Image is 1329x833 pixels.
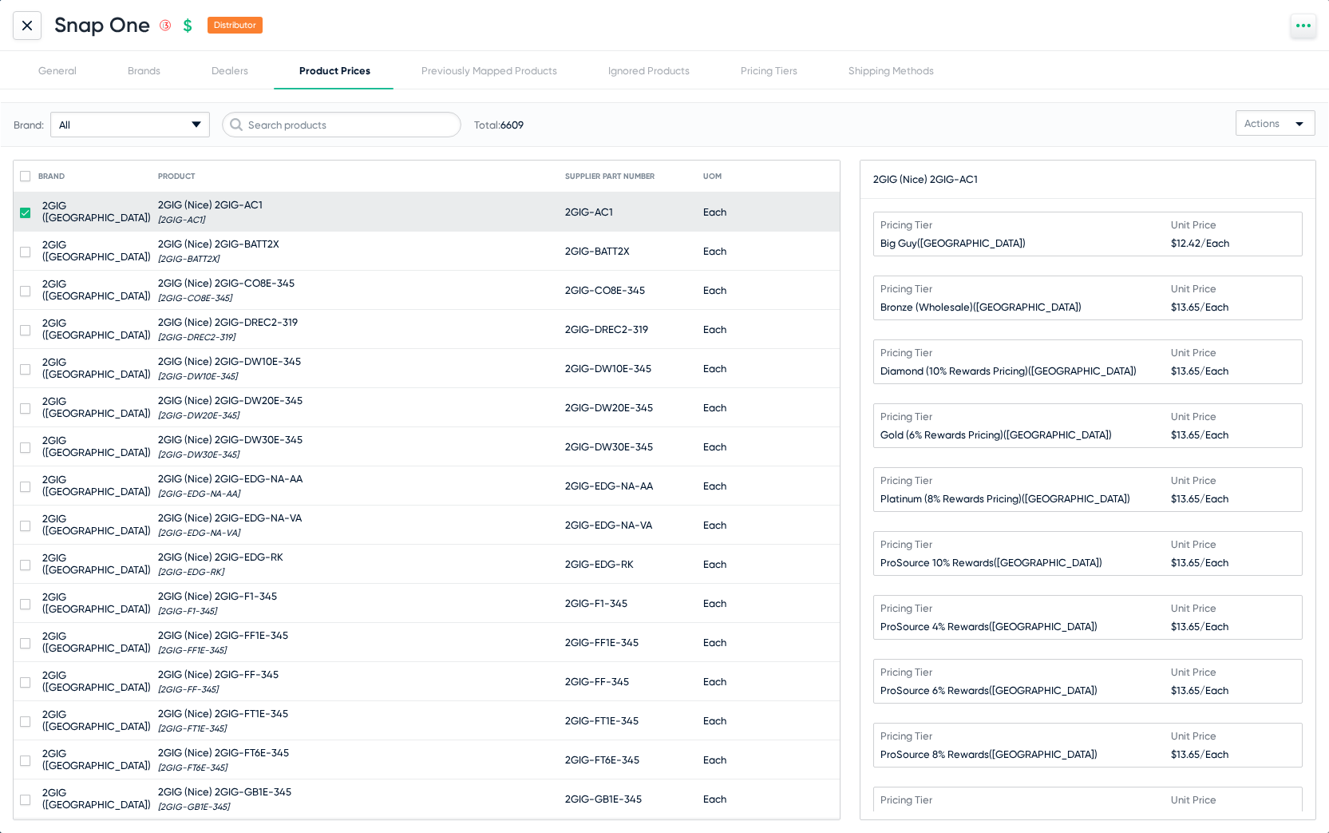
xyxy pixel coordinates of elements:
[565,754,639,766] span: 2GIG-FT6E-345
[158,450,303,460] span: [2GIG-DW30E-345]
[1171,347,1295,359] span: Unit Price
[158,763,289,773] span: [2GIG-FT6E-345]
[212,65,248,77] div: Dealers
[42,434,151,458] span: 2GIG ([GEOGRAPHIC_DATA])
[873,173,1216,185] div: 2GIG (Nice) 2GIG-AC1
[565,172,669,181] div: Supplier Part number
[1171,666,1295,678] span: Unit Price
[703,323,726,335] span: Each
[703,480,726,492] span: Each
[1171,621,1295,633] span: 13.65
[1171,493,1295,505] span: 13.65
[880,347,1171,359] span: Pricing Tier
[994,557,1102,569] span: ([GEOGRAPHIC_DATA])
[703,676,726,688] span: Each
[989,621,1098,633] span: ([GEOGRAPHIC_DATA])
[158,395,303,407] span: 2GIG (Nice) 2GIG-DW20E-345
[1171,237,1177,249] span: $
[208,17,263,34] span: Distributor
[565,172,655,181] div: Supplier Part number
[880,283,1171,295] span: Pricing Tier
[158,215,263,225] span: [2GIG-AC1]
[703,402,726,414] span: Each
[565,284,645,296] span: 2GIG-CO8E-345
[1171,748,1295,760] span: 13.65
[1171,730,1295,742] span: Unit Price
[1171,301,1177,313] span: $
[42,748,151,772] span: 2GIG ([GEOGRAPHIC_DATA])
[1171,557,1177,569] span: $
[880,301,1171,313] span: Bronze (Wholesale)
[42,200,151,224] span: 2GIG ([GEOGRAPHIC_DATA])
[38,65,77,77] div: General
[1200,493,1228,505] span: /Each
[565,206,613,218] span: 2GIG-AC1
[1171,794,1295,806] span: Unit Price
[703,519,726,531] span: Each
[158,786,291,798] span: 2GIG (Nice) 2GIG-GB1E-345
[1003,429,1112,441] span: ([GEOGRAPHIC_DATA])
[1171,474,1295,486] span: Unit Price
[565,519,652,531] span: 2GIG-EDG-NA-VA
[1022,493,1130,505] span: ([GEOGRAPHIC_DATA])
[42,591,151,615] span: 2GIG ([GEOGRAPHIC_DATA])
[421,65,557,77] div: Previously Mapped Products
[128,65,160,77] div: Brands
[565,323,648,335] span: 2GIG-DREC2-319
[989,684,1098,696] span: ([GEOGRAPHIC_DATA])
[1200,557,1228,569] span: /Each
[880,237,1171,249] span: Big Guy
[880,748,1171,760] span: ProSource 8% Rewards
[703,206,726,218] span: Each
[158,590,277,602] span: 2GIG (Nice) 2GIG-F1-345
[703,441,726,453] span: Each
[1171,493,1177,505] span: $
[989,748,1098,760] span: ([GEOGRAPHIC_DATA])
[158,172,195,181] div: Product
[880,219,1171,231] span: Pricing Tier
[1171,429,1177,441] span: $
[158,411,303,421] span: [2GIG-DW20E-345]
[880,538,1171,550] span: Pricing Tier
[703,597,726,609] span: Each
[703,172,722,181] div: UOM
[608,65,690,77] div: Ignored Products
[158,684,279,695] span: [2GIG-FF-345]
[565,676,629,688] span: 2GIG-FF-345
[565,597,627,609] span: 2GIG-F1-345
[1244,117,1280,129] span: Actions
[1171,365,1177,377] span: $
[565,715,639,727] span: 2GIG-FT1E-345
[158,332,298,343] span: [2GIG-DREC2-319]
[1171,237,1295,249] span: 12.42
[158,316,298,328] span: 2GIG (Nice) 2GIG-DREC2-319
[565,363,651,375] span: 2GIG-DW10E-345
[42,630,151,654] span: 2GIG ([GEOGRAPHIC_DATA])
[1171,283,1295,295] span: Unit Price
[1171,365,1295,377] span: 13.65
[20,171,65,181] div: Brand
[158,747,289,759] span: 2GIG (Nice) 2GIG-FT6E-345
[42,395,151,419] span: 2GIG ([GEOGRAPHIC_DATA])
[42,708,151,732] span: 2GIG ([GEOGRAPHIC_DATA])
[14,119,44,131] span: Brand:
[1171,621,1177,633] span: $
[880,730,1171,742] span: Pricing Tier
[880,493,1171,505] span: Platinum (8% Rewards Pricing)
[42,278,151,302] span: 2GIG ([GEOGRAPHIC_DATA])
[42,787,151,811] span: 2GIG ([GEOGRAPHIC_DATA])
[158,606,277,617] span: [2GIG-F1-345]
[42,669,151,693] span: 2GIG ([GEOGRAPHIC_DATA])
[1171,538,1295,550] span: Unit Price
[1171,602,1295,614] span: Unit Price
[703,715,726,727] span: Each
[973,301,1082,313] span: ([GEOGRAPHIC_DATA])
[158,473,303,485] span: 2GIG (Nice) 2GIG-EDG-NA-AA
[741,65,797,77] div: Pricing Tiers
[565,637,639,649] span: 2GIG-FF1E-345
[565,480,653,492] span: 2GIG-EDG-NA-AA
[1171,557,1295,569] span: 13.65
[880,411,1171,422] span: Pricing Tier
[848,65,934,77] div: Shipping Methods
[54,13,150,38] h1: Snap One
